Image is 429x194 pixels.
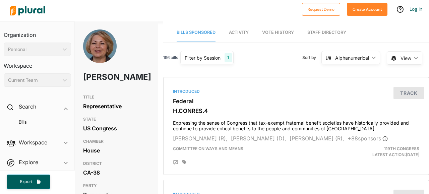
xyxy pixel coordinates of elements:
[347,3,387,16] button: Create Account
[173,135,228,142] span: [PERSON_NAME] (R),
[83,29,117,70] img: Headshot of Linda Sánchez
[83,93,150,101] h3: TITLE
[302,55,321,61] span: Sort by
[8,46,60,53] div: Personal
[83,67,123,87] h1: [PERSON_NAME]
[173,98,419,105] h3: Federal
[173,117,419,132] h4: Expressing the sense of Congress that tax-exempt fraternal benefit societies have historically pr...
[177,23,216,42] a: Bills Sponsored
[163,55,178,61] span: 196 bills
[83,182,150,190] h3: PARTY
[185,54,221,61] div: Filter by Session
[10,119,68,125] a: Bills
[231,135,286,142] span: [PERSON_NAME] (D),
[83,137,150,145] h3: CHAMBER
[173,160,178,165] div: Add Position Statement
[173,88,419,94] div: Introduced
[384,146,419,151] span: 119th Congress
[307,23,346,42] a: Staff Directory
[8,77,60,84] div: Current Team
[410,6,422,12] a: Log In
[173,146,243,151] span: Committee on Ways and Means
[4,25,71,40] h3: Organization
[401,55,411,62] span: View
[347,5,387,12] a: Create Account
[4,56,71,71] h3: Workspace
[7,175,50,189] button: Export
[302,3,340,16] button: Request Demo
[290,135,344,142] span: [PERSON_NAME] (R),
[302,5,340,12] a: Request Demo
[83,159,150,168] h3: DISTRICT
[225,53,232,62] div: 1
[83,145,150,155] div: House
[177,30,216,35] span: Bills Sponsored
[339,146,424,158] div: Latest Action: [DATE]
[173,108,419,114] h3: H.CONRES.4
[335,54,369,61] div: Alphanumerical
[262,23,294,42] a: Vote History
[182,160,186,165] div: Add tags
[15,179,37,185] span: Export
[83,123,150,133] div: US Congress
[348,135,388,142] span: + 88 sponsor s
[393,87,424,99] button: Track
[83,101,150,111] div: Representative
[83,115,150,123] h3: STATE
[19,103,36,110] h2: Search
[83,168,150,178] div: CA-38
[262,30,294,35] span: Vote History
[229,30,249,35] span: Activity
[229,23,249,42] a: Activity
